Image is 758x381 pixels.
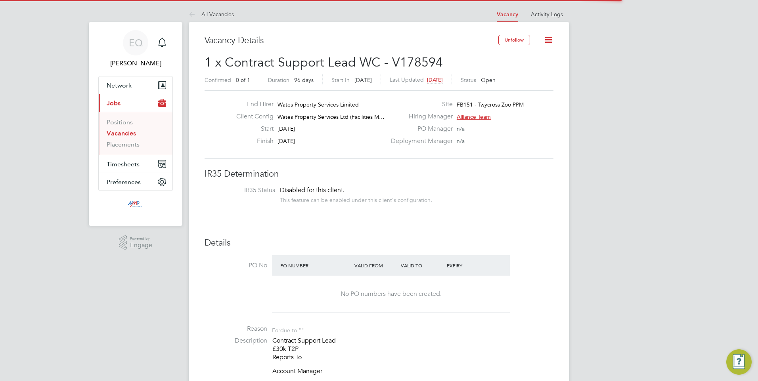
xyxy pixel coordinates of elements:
label: PO Manager [386,125,453,133]
span: [DATE] [354,76,372,84]
a: Vacancy [497,11,518,18]
label: Duration [268,76,289,84]
button: Engage Resource Center [726,349,752,375]
h3: IR35 Determination [205,168,553,180]
label: Site [386,100,453,109]
span: [DATE] [278,137,295,145]
p: Contract Support Lead £30k T2P Reports To [272,337,553,361]
span: 96 days [294,76,314,84]
span: Alliance Team [457,113,491,120]
span: n/a [457,125,465,132]
button: Timesheets [99,155,172,173]
label: End Hirer [230,100,274,109]
span: EQ [129,38,143,48]
div: No PO numbers have been created. [280,290,502,298]
div: For due to "" [272,325,304,334]
div: PO Number [278,258,352,272]
span: 0 of 1 [236,76,250,84]
button: Jobs [99,94,172,112]
span: Powered by [130,235,152,242]
img: mmpconsultancy-logo-retina.png [124,199,147,211]
h3: Details [205,237,553,249]
nav: Main navigation [89,22,182,226]
p: Account Manager [272,367,553,375]
a: All Vacancies [189,11,234,18]
div: Expiry [445,258,491,272]
label: Last Updated [390,76,424,83]
a: Powered byEngage [119,235,153,250]
div: Jobs [99,112,172,155]
a: Go to home page [98,199,173,211]
a: EQ[PERSON_NAME] [98,30,173,68]
button: Network [99,76,172,94]
span: 1 x Contract Support Lead WC - V178594 [205,55,443,70]
span: Timesheets [107,160,140,168]
label: Description [205,337,267,345]
a: Placements [107,141,140,148]
span: [DATE] [427,76,443,83]
span: n/a [457,137,465,145]
span: [DATE] [278,125,295,132]
label: PO No [205,261,267,270]
span: FB151 - Twycross Zoo PPM [457,101,524,108]
div: This feature can be enabled under this client's configuration. [280,194,432,204]
span: Open [481,76,496,84]
label: Hiring Manager [386,112,453,121]
h3: Vacancy Details [205,35,498,46]
label: Deployment Manager [386,137,453,145]
span: Jobs [107,99,121,107]
label: Confirmed [205,76,231,84]
button: Unfollow [498,35,530,45]
button: Preferences [99,173,172,190]
a: Positions [107,118,133,126]
span: Disabled for this client. [280,186,345,194]
span: Network [107,82,132,89]
label: Start [230,125,274,133]
div: Valid From [352,258,399,272]
div: Valid To [399,258,445,272]
span: Wates Property Services Ltd (Facilities M… [278,113,385,120]
label: Finish [230,137,274,145]
span: Preferences [107,178,141,186]
span: Engage [130,242,152,249]
a: Activity Logs [531,11,563,18]
span: Wates Property Services Limited [278,101,359,108]
label: Client Config [230,112,274,121]
label: Status [461,76,476,84]
span: Eva Quinn [98,59,173,68]
label: IR35 Status [212,186,275,194]
label: Reason [205,325,267,333]
a: Vacancies [107,130,136,137]
label: Start In [331,76,350,84]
